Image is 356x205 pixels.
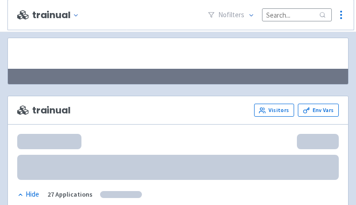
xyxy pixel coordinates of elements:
[17,189,40,200] button: Hide
[254,104,294,117] a: Visitors
[17,105,71,116] span: trainual
[17,189,39,200] div: Hide
[32,10,83,20] button: trainual
[262,8,332,21] input: Search...
[218,10,244,20] span: No filter s
[47,189,93,200] div: 27 Applications
[298,104,339,117] a: Env Vars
